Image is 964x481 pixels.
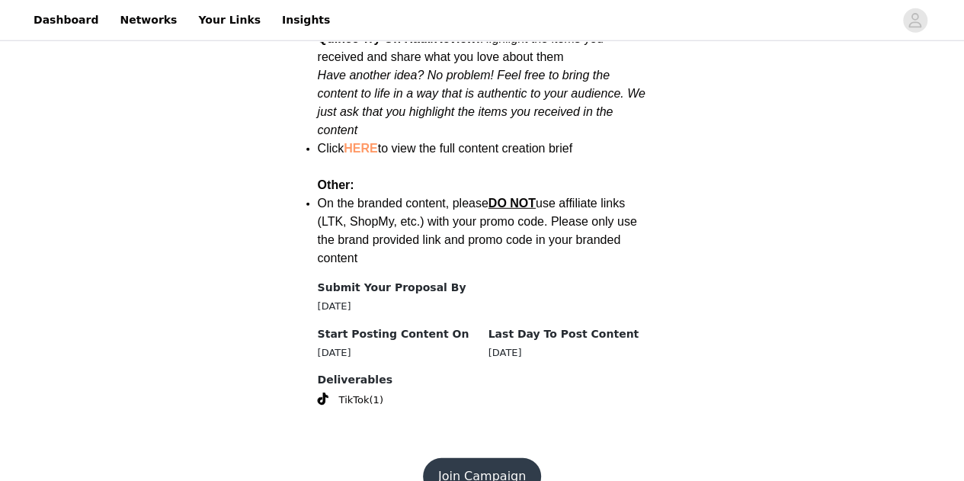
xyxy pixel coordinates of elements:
[24,3,107,37] a: Dashboard
[318,326,476,342] h4: Start Posting Content On
[369,393,383,408] span: (1)
[318,142,572,155] span: Click to view the full content creation brief
[908,8,922,33] div: avatar
[339,393,370,408] span: TikTok
[488,326,647,342] h4: Last Day To Post Content
[318,280,476,296] h4: Submit Your Proposal By
[318,178,354,191] strong: Other:
[110,3,186,37] a: Networks
[318,69,645,136] em: Have another idea? No problem! Feel free to bring the content to life in a way that is authentic ...
[344,142,377,155] a: HERE
[318,299,476,314] div: [DATE]
[488,197,536,210] span: DO NOT
[273,3,339,37] a: Insights
[318,345,476,361] div: [DATE]
[318,372,647,388] h4: Deliverables
[488,345,647,361] div: [DATE]
[318,197,637,265] span: On the branded content, please use affiliate links (LTK, ShopMy, etc.) with your promo code. Plea...
[189,3,270,37] a: Your Links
